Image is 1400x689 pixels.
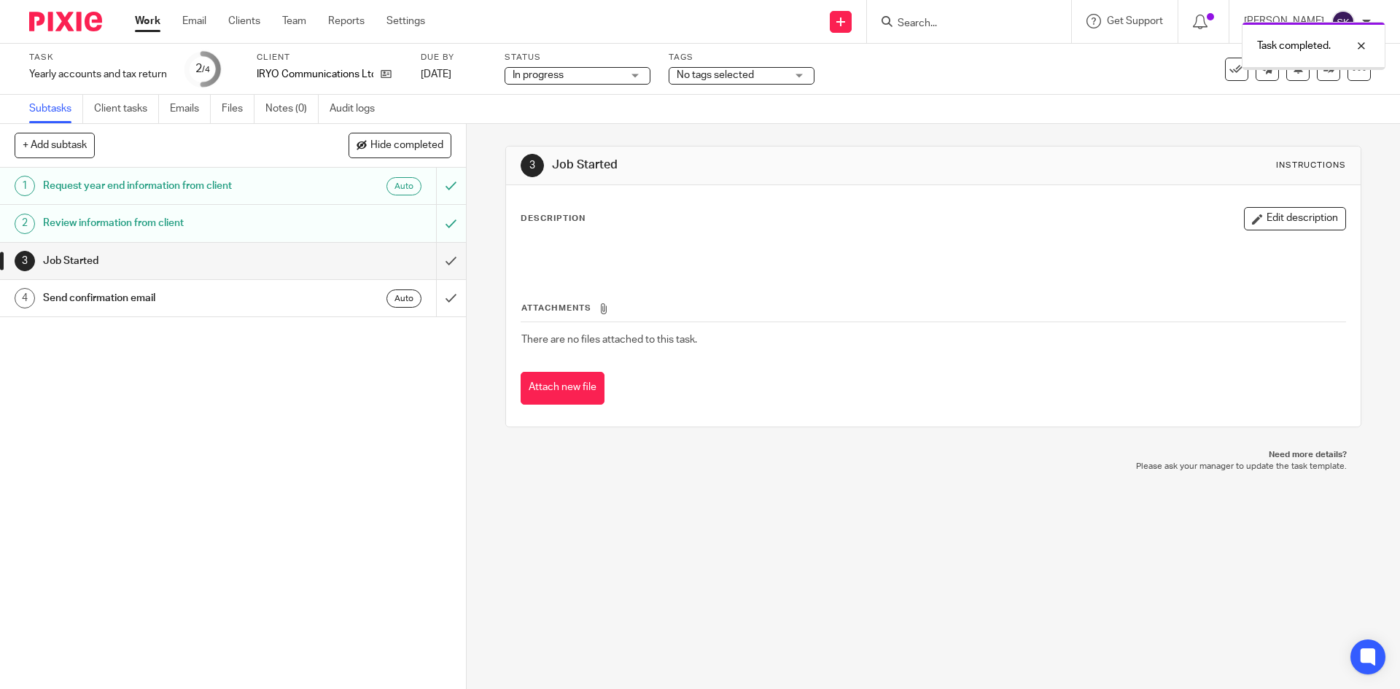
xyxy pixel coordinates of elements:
a: Audit logs [330,95,386,123]
span: In progress [513,70,564,80]
label: Client [257,52,402,63]
h1: Review information from client [43,212,295,234]
a: Work [135,14,160,28]
div: 1 [15,176,35,196]
span: Hide completed [370,140,443,152]
label: Tags [669,52,814,63]
p: Task completed. [1257,39,1331,53]
p: IRYO Communications Ltd [257,67,373,82]
span: There are no files attached to this task. [521,335,697,345]
a: Email [182,14,206,28]
img: svg%3E [1331,10,1355,34]
small: /4 [202,66,210,74]
label: Task [29,52,167,63]
p: Description [521,213,586,225]
p: Need more details? [520,449,1346,461]
h1: Job Started [43,250,295,272]
h1: Request year end information from client [43,175,295,197]
label: Status [505,52,650,63]
button: + Add subtask [15,133,95,157]
div: 2 [15,214,35,234]
a: Reports [328,14,365,28]
button: Edit description [1244,207,1346,230]
span: Attachments [521,304,591,312]
span: No tags selected [677,70,754,80]
div: Instructions [1276,160,1346,171]
div: Auto [386,177,421,195]
button: Hide completed [349,133,451,157]
img: Pixie [29,12,102,31]
div: 4 [15,288,35,308]
a: Notes (0) [265,95,319,123]
div: 3 [15,251,35,271]
a: Client tasks [94,95,159,123]
p: Please ask your manager to update the task template. [520,461,1346,472]
a: Clients [228,14,260,28]
div: 3 [521,154,544,177]
span: [DATE] [421,69,451,79]
h1: Send confirmation email [43,287,295,309]
div: Auto [386,289,421,308]
a: Files [222,95,254,123]
h1: Job Started [552,157,965,173]
div: Yearly accounts and tax return [29,67,167,82]
a: Settings [386,14,425,28]
a: Subtasks [29,95,83,123]
button: Attach new file [521,372,604,405]
a: Team [282,14,306,28]
a: Emails [170,95,211,123]
label: Due by [421,52,486,63]
div: 2 [195,61,210,77]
